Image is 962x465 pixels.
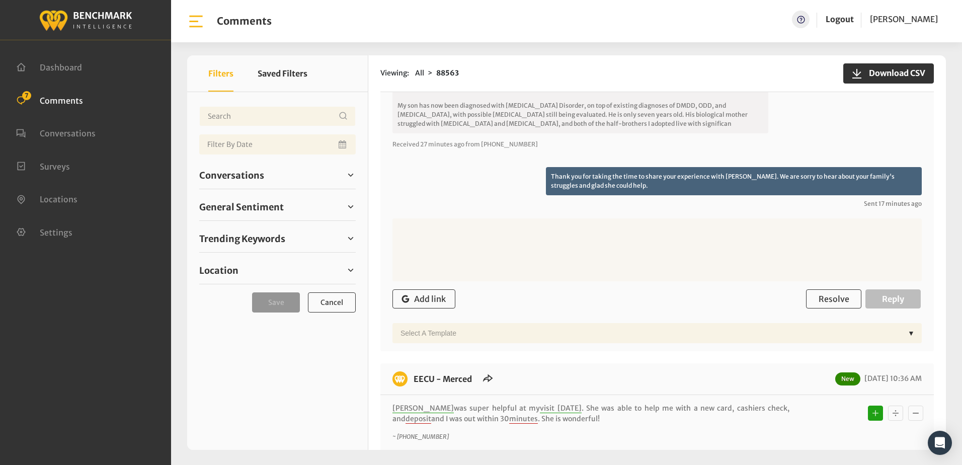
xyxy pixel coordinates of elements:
[199,168,356,183] a: Conversations
[258,55,307,92] button: Saved Filters
[392,199,922,208] span: Sent 17 minutes ago
[199,231,356,246] a: Trending Keywords
[415,68,424,77] span: All
[870,11,938,28] a: [PERSON_NAME]
[863,67,925,79] span: Download CSV
[392,140,419,148] span: Received
[835,372,860,385] span: New
[406,414,431,424] span: deposit
[217,15,272,27] h1: Comments
[40,227,72,237] span: Settings
[380,68,409,79] span: Viewing:
[546,167,922,195] p: Thank you for taking the time to share your experience with [PERSON_NAME]. We are sorry to hear a...
[395,323,904,343] div: Select a Template
[16,95,83,105] a: Comments 7
[208,55,233,92] button: Filters
[22,91,31,100] span: 7
[16,226,72,237] a: Settings
[16,193,77,203] a: Locations
[199,199,356,214] a: General Sentiment
[392,403,789,424] p: was super helpful at my . She was able to help me with a new card, cashiers check, and and I was ...
[392,433,449,440] i: ~ [PHONE_NUMBER]
[408,371,478,386] h6: EECU - Merced
[16,127,96,137] a: Conversations
[465,140,538,148] span: from [PHONE_NUMBER]
[199,232,285,246] span: Trending Keywords
[420,140,464,148] span: 27 minutes ago
[199,134,356,154] input: Date range input field
[806,289,861,308] button: Resolve
[870,14,938,24] span: [PERSON_NAME]
[826,11,854,28] a: Logout
[392,289,455,308] button: Add link
[40,161,70,171] span: Surveys
[40,128,96,138] span: Conversations
[843,63,934,84] button: Download CSV
[199,263,356,278] a: Location
[414,374,472,384] a: EECU - Merced
[928,431,952,455] div: Open Intercom Messenger
[40,194,77,204] span: Locations
[199,200,284,214] span: General Sentiment
[40,62,82,72] span: Dashboard
[436,68,459,77] strong: 88563
[509,414,538,424] span: minutes
[16,161,70,171] a: Surveys
[826,14,854,24] a: Logout
[308,292,356,313] button: Cancel
[39,8,132,32] img: benchmark
[540,404,581,413] span: visit [DATE]
[862,374,922,383] span: [DATE] 10:36 AM
[819,294,849,304] span: Resolve
[16,61,82,71] a: Dashboard
[199,106,356,126] input: Username
[199,169,264,182] span: Conversations
[392,404,454,413] span: [PERSON_NAME]
[904,323,919,343] div: ▼
[187,13,205,30] img: bar
[40,95,83,105] span: Comments
[865,403,926,423] div: Basic example
[392,371,408,386] img: benchmark
[337,134,350,154] button: Open Calendar
[199,264,238,277] span: Location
